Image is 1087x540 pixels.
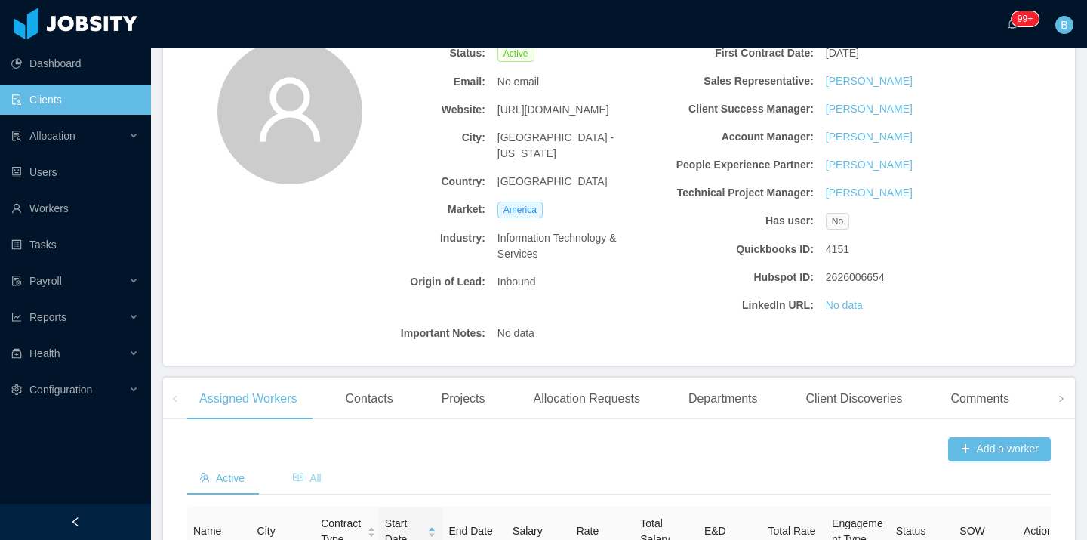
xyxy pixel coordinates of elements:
b: Website: [333,102,485,118]
a: [PERSON_NAME] [826,157,913,173]
b: Market: [333,202,485,218]
div: Client Discoveries [793,378,914,420]
span: City [257,525,276,537]
a: [PERSON_NAME] [826,185,913,201]
div: [DATE] [820,39,984,67]
i: icon: right [1058,395,1065,403]
a: icon: userWorkers [11,193,139,224]
b: First Contract Date: [661,45,814,61]
span: [URL][DOMAIN_NAME] [497,102,609,118]
b: Has user: [661,213,814,229]
span: Name [193,525,221,537]
a: icon: auditClients [11,85,139,115]
i: icon: left [171,395,179,403]
span: Reports [29,311,66,323]
span: SOW [959,525,984,537]
b: Sales Representative: [661,73,814,89]
div: Departments [676,378,770,420]
i: icon: caret-up [428,526,436,530]
span: E&D [704,525,726,537]
sup: 245 [1012,11,1039,26]
i: icon: team [199,472,210,483]
span: Health [29,347,60,359]
b: Hubspot ID: [661,270,814,285]
div: Comments [939,378,1021,420]
span: Active [199,472,245,484]
b: Quickbooks ID: [661,242,814,258]
a: [PERSON_NAME] [826,73,913,89]
a: No data [826,298,863,313]
b: LinkedIn URL: [661,298,814,313]
span: All [293,472,322,484]
span: Status [896,525,926,537]
span: [GEOGRAPHIC_DATA] - [US_STATE] [497,130,650,162]
div: Projects [430,378,497,420]
span: America [497,202,543,218]
b: Industry: [333,230,485,246]
span: No email [497,74,539,90]
b: Client Success Manager: [661,101,814,117]
span: End Date [448,525,492,537]
span: Allocation [29,130,75,142]
i: icon: caret-down [428,531,436,535]
i: icon: read [293,472,303,483]
i: icon: solution [11,131,22,141]
i: icon: file-protect [11,276,22,286]
div: Sort [367,525,376,535]
b: Technical Project Manager: [661,185,814,201]
span: Salary [513,525,543,537]
a: [PERSON_NAME] [826,101,913,117]
i: icon: medicine-box [11,348,22,359]
b: Email: [333,74,485,90]
b: Account Manager: [661,129,814,145]
i: icon: caret-up [368,526,376,530]
b: People Experience Partner: [661,157,814,173]
i: icon: user [254,73,326,146]
div: Assigned Workers [187,378,309,420]
i: icon: line-chart [11,312,22,322]
i: icon: bell [1007,19,1018,29]
span: Rate [577,525,599,537]
span: 4151 [826,242,849,258]
b: Status: [333,45,485,61]
i: icon: caret-down [368,531,376,535]
span: No data [497,326,534,341]
i: icon: setting [11,384,22,395]
b: Origin of Lead: [333,274,485,290]
span: Payroll [29,275,62,287]
b: Important Notes: [333,326,485,341]
div: Contacts [334,378,405,420]
span: No [826,213,849,230]
a: icon: robotUsers [11,157,139,187]
span: Actions [1024,525,1058,537]
div: Sort [427,525,436,535]
span: Inbound [497,274,536,290]
b: City: [333,130,485,146]
a: icon: pie-chartDashboard [11,48,139,79]
div: Allocation Requests [521,378,651,420]
span: Information Technology & Services [497,230,650,262]
button: icon: plusAdd a worker [948,437,1051,461]
a: [PERSON_NAME] [826,129,913,145]
span: Total Rate [768,525,815,537]
span: [GEOGRAPHIC_DATA] [497,174,608,190]
span: Active [497,45,534,62]
span: Configuration [29,384,92,396]
b: Country: [333,174,485,190]
span: 2626006654 [826,270,885,285]
a: icon: profileTasks [11,230,139,260]
span: B [1061,16,1067,34]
